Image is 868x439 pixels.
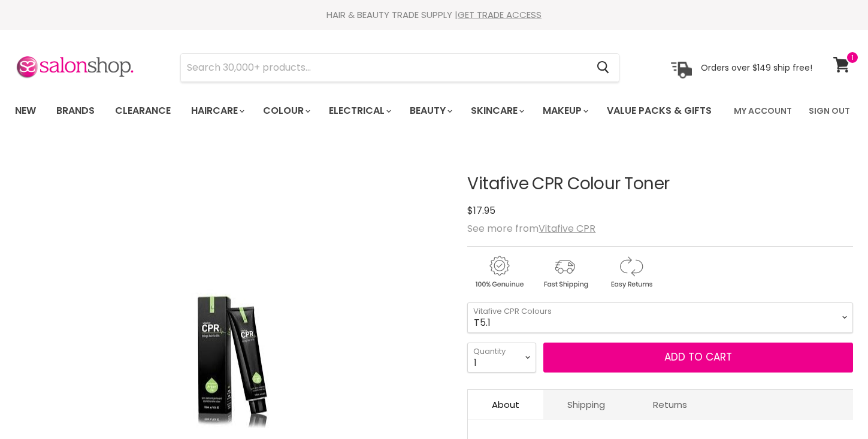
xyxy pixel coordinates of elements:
[543,390,629,419] a: Shipping
[543,343,853,373] button: Add to cart
[467,254,531,290] img: genuine.gif
[182,98,252,123] a: Haircare
[467,222,595,235] span: See more from
[629,390,711,419] a: Returns
[701,62,812,72] p: Orders over $149 ship free!
[808,383,856,427] iframe: Gorgias live chat messenger
[664,350,732,364] span: Add to cart
[533,254,597,290] img: shipping.gif
[587,54,619,81] button: Search
[467,175,853,193] h1: Vitafive CPR Colour Toner
[727,98,799,123] a: My Account
[534,98,595,123] a: Makeup
[468,390,543,419] a: About
[802,98,857,123] a: Sign Out
[106,98,180,123] a: Clearance
[599,254,663,290] img: returns.gif
[47,98,104,123] a: Brands
[539,222,595,235] a: Vitafive CPR
[6,93,724,128] ul: Main menu
[320,98,398,123] a: Electrical
[254,98,317,123] a: Colour
[458,8,542,21] a: GET TRADE ACCESS
[6,98,45,123] a: New
[598,98,721,123] a: Value Packs & Gifts
[180,53,619,82] form: Product
[401,98,459,123] a: Beauty
[181,54,587,81] input: Search
[467,204,495,217] span: $17.95
[462,98,531,123] a: Skincare
[467,343,536,373] select: Quantity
